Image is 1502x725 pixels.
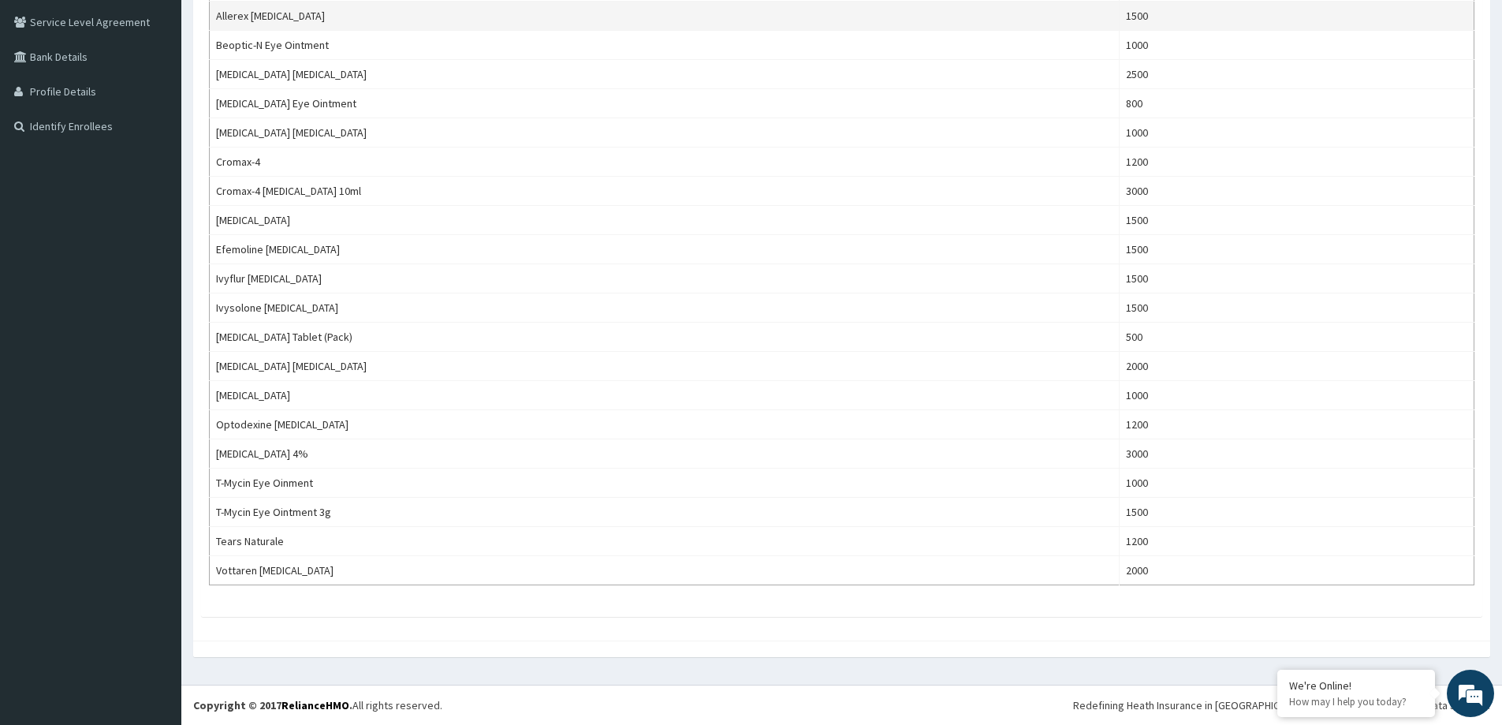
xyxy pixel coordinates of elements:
[210,293,1120,323] td: Ivysolone [MEDICAL_DATA]
[91,199,218,358] span: We're online!
[210,264,1120,293] td: Ivyflur [MEDICAL_DATA]
[210,177,1120,206] td: Cromax-4 [MEDICAL_DATA] 10ml
[1289,678,1423,693] div: We're Online!
[1120,235,1474,264] td: 1500
[210,148,1120,177] td: Cromax-4
[210,352,1120,381] td: [MEDICAL_DATA] [MEDICAL_DATA]
[210,118,1120,148] td: [MEDICAL_DATA] [MEDICAL_DATA]
[1289,695,1423,708] p: How may I help you today?
[210,527,1120,556] td: Tears Naturale
[1120,556,1474,585] td: 2000
[210,206,1120,235] td: [MEDICAL_DATA]
[181,685,1502,725] footer: All rights reserved.
[210,439,1120,469] td: [MEDICAL_DATA] 4%
[1120,469,1474,498] td: 1000
[1120,323,1474,352] td: 500
[82,88,265,109] div: Chat with us now
[1120,527,1474,556] td: 1200
[1120,60,1474,89] td: 2500
[1120,293,1474,323] td: 1500
[210,381,1120,410] td: [MEDICAL_DATA]
[1120,148,1474,177] td: 1200
[210,323,1120,352] td: [MEDICAL_DATA] Tablet (Pack)
[210,89,1120,118] td: [MEDICAL_DATA] Eye Ointment
[210,498,1120,527] td: T-Mycin Eye Ointment 3g
[210,31,1120,60] td: Beoptic-N Eye Ointment
[8,431,300,486] textarea: Type your message and hit 'Enter'
[1120,352,1474,381] td: 2000
[1120,264,1474,293] td: 1500
[210,556,1120,585] td: Vottaren [MEDICAL_DATA]
[210,235,1120,264] td: Efemoline [MEDICAL_DATA]
[1073,697,1490,713] div: Redefining Heath Insurance in [GEOGRAPHIC_DATA] using Telemedicine and Data Science!
[210,2,1120,31] td: Allerex [MEDICAL_DATA]
[1120,498,1474,527] td: 1500
[193,698,352,712] strong: Copyright © 2017 .
[29,79,64,118] img: d_794563401_company_1708531726252_794563401
[1120,410,1474,439] td: 1200
[1120,31,1474,60] td: 1000
[210,469,1120,498] td: T-Mycin Eye Oinment
[259,8,296,46] div: Minimize live chat window
[1120,2,1474,31] td: 1500
[1120,118,1474,148] td: 1000
[1120,381,1474,410] td: 1000
[210,60,1120,89] td: [MEDICAL_DATA] [MEDICAL_DATA]
[1120,89,1474,118] td: 800
[210,410,1120,439] td: Optodexine [MEDICAL_DATA]
[1120,206,1474,235] td: 1500
[281,698,349,712] a: RelianceHMO
[1120,439,1474,469] td: 3000
[1120,177,1474,206] td: 3000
